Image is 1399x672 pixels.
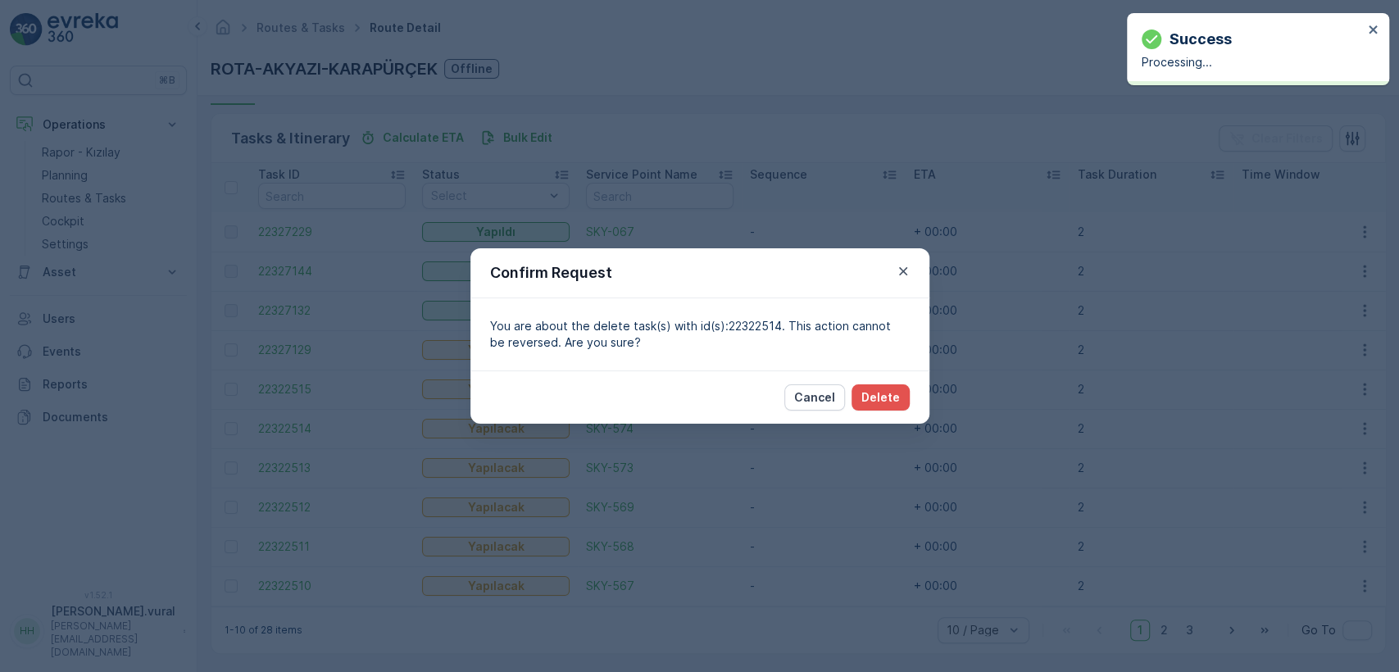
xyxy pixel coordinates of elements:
[1368,23,1379,39] button: close
[490,318,910,351] p: You are about the delete task(s) with id(s):22322514. This action cannot be reversed. Are you sure?
[784,384,845,411] button: Cancel
[852,384,910,411] button: Delete
[1142,54,1363,70] p: Processing...
[861,389,900,406] p: Delete
[1170,28,1232,51] p: Success
[490,261,612,284] p: Confirm Request
[794,389,835,406] p: Cancel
